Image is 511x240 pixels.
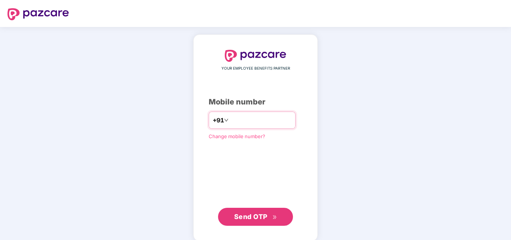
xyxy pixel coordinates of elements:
[225,50,286,62] img: logo
[272,215,277,220] span: double-right
[209,96,302,108] div: Mobile number
[7,8,69,20] img: logo
[209,133,265,139] a: Change mobile number?
[234,213,267,221] span: Send OTP
[213,116,224,125] span: +91
[221,66,290,72] span: YOUR EMPLOYEE BENEFITS PARTNER
[224,118,229,122] span: down
[218,208,293,226] button: Send OTPdouble-right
